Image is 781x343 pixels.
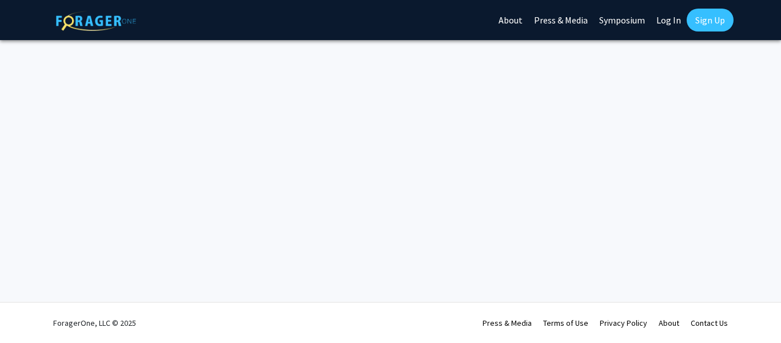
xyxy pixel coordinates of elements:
[53,303,136,343] div: ForagerOne, LLC © 2025
[687,9,734,31] a: Sign Up
[483,318,532,328] a: Press & Media
[691,318,728,328] a: Contact Us
[600,318,647,328] a: Privacy Policy
[56,11,136,31] img: ForagerOne Logo
[543,318,588,328] a: Terms of Use
[659,318,679,328] a: About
